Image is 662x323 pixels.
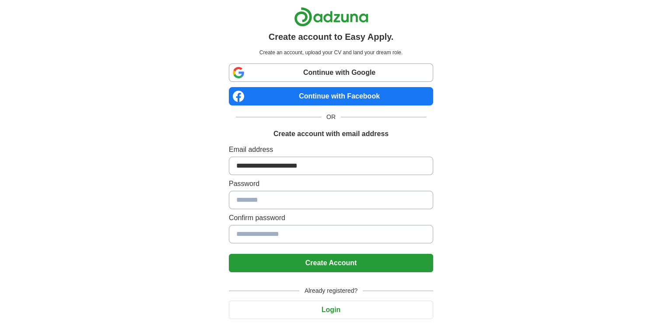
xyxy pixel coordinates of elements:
a: Continue with Google [229,63,433,82]
span: Already registered? [299,286,363,295]
label: Confirm password [229,213,433,223]
h1: Create account to Easy Apply. [269,30,394,43]
span: OR [321,112,341,122]
a: Login [229,306,433,313]
label: Email address [229,144,433,155]
img: Adzuna logo [294,7,368,27]
h1: Create account with email address [273,129,389,139]
a: Continue with Facebook [229,87,433,105]
p: Create an account, upload your CV and land your dream role. [231,49,431,56]
button: Login [229,301,433,319]
label: Password [229,179,433,189]
button: Create Account [229,254,433,272]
